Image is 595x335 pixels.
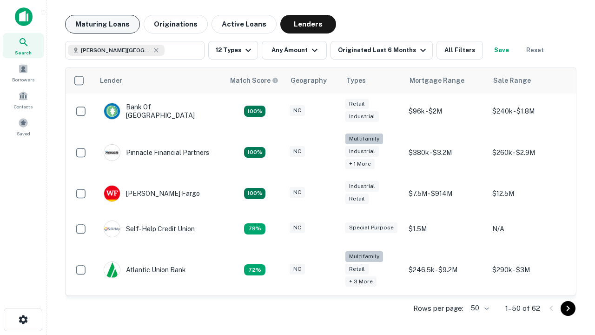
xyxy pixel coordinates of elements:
[104,186,120,201] img: picture
[230,75,278,86] div: Capitalize uses an advanced AI algorithm to match your search with the best lender. The match sco...
[436,41,483,60] button: All Filters
[17,130,30,137] span: Saved
[104,103,215,120] div: Bank Of [GEOGRAPHIC_DATA]
[493,75,531,86] div: Sale Range
[549,231,595,275] iframe: Chat Widget
[346,75,366,86] div: Types
[100,75,122,86] div: Lender
[404,129,488,176] td: $380k - $3.2M
[345,134,383,144] div: Multifamily
[291,75,327,86] div: Geography
[338,45,429,56] div: Originated Last 6 Months
[244,223,265,234] div: Matching Properties: 11, hasApolloMatch: undefined
[104,261,186,278] div: Atlantic Union Bank
[345,181,379,192] div: Industrial
[3,33,44,58] a: Search
[65,15,140,33] button: Maturing Loans
[520,41,550,60] button: Reset
[331,41,433,60] button: Originated Last 6 Months
[3,60,44,85] a: Borrowers
[467,301,490,315] div: 50
[345,99,369,109] div: Retail
[225,67,285,94] th: Capitalize uses an advanced AI algorithm to match your search with the best lender. The match sco...
[94,67,225,94] th: Lender
[404,293,488,328] td: $200k - $3.3M
[488,129,571,176] td: $260k - $2.9M
[488,247,571,294] td: $290k - $3M
[488,293,571,328] td: $480k - $3.1M
[488,67,571,94] th: Sale Range
[104,185,200,202] div: [PERSON_NAME] Fargo
[487,41,516,60] button: Save your search to get updates of matches that match your search criteria.
[15,49,32,56] span: Search
[15,7,33,26] img: capitalize-icon.png
[81,46,151,54] span: [PERSON_NAME][GEOGRAPHIC_DATA], [GEOGRAPHIC_DATA]
[244,147,265,158] div: Matching Properties: 25, hasApolloMatch: undefined
[208,41,258,60] button: 12 Types
[290,105,305,116] div: NC
[488,211,571,247] td: N/A
[410,75,464,86] div: Mortgage Range
[345,276,377,287] div: + 3 more
[488,176,571,211] td: $12.5M
[104,145,120,161] img: picture
[345,159,375,169] div: + 1 more
[345,194,369,204] div: Retail
[345,264,369,275] div: Retail
[404,67,488,94] th: Mortgage Range
[561,301,575,316] button: Go to next page
[3,87,44,112] a: Contacts
[505,303,540,314] p: 1–50 of 62
[290,264,305,275] div: NC
[144,15,208,33] button: Originations
[290,187,305,198] div: NC
[3,114,44,139] a: Saved
[404,94,488,129] td: $96k - $2M
[104,221,120,237] img: picture
[230,75,277,86] h6: Match Score
[404,211,488,247] td: $1.5M
[244,106,265,117] div: Matching Properties: 14, hasApolloMatch: undefined
[341,67,404,94] th: Types
[212,15,277,33] button: Active Loans
[290,146,305,157] div: NC
[244,188,265,199] div: Matching Properties: 15, hasApolloMatch: undefined
[104,144,209,161] div: Pinnacle Financial Partners
[345,251,383,262] div: Multifamily
[345,111,379,122] div: Industrial
[104,262,120,278] img: picture
[262,41,327,60] button: Any Amount
[280,15,336,33] button: Lenders
[14,103,33,110] span: Contacts
[12,76,34,83] span: Borrowers
[404,176,488,211] td: $7.5M - $914M
[244,264,265,275] div: Matching Properties: 10, hasApolloMatch: undefined
[488,94,571,129] td: $240k - $1.8M
[104,221,195,237] div: Self-help Credit Union
[290,222,305,233] div: NC
[413,303,463,314] p: Rows per page:
[345,146,379,157] div: Industrial
[404,247,488,294] td: $246.5k - $9.2M
[345,222,397,233] div: Special Purpose
[285,67,341,94] th: Geography
[104,103,120,119] img: picture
